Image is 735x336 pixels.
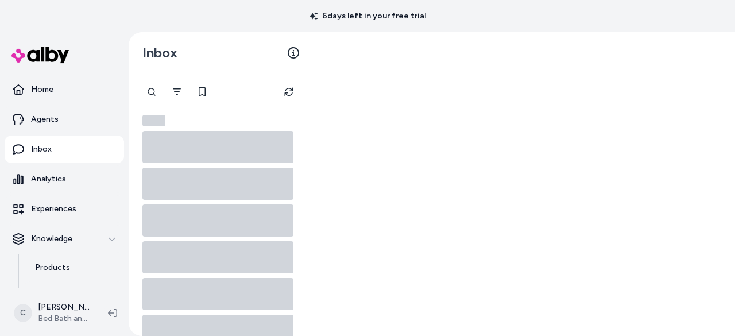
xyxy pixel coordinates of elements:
[38,313,90,325] span: Bed Bath and Beyond
[5,76,124,103] a: Home
[5,195,124,223] a: Experiences
[38,302,90,313] p: [PERSON_NAME]
[142,44,177,61] h2: Inbox
[165,80,188,103] button: Filter
[31,114,59,125] p: Agents
[31,144,52,155] p: Inbox
[31,84,53,95] p: Home
[5,106,124,133] a: Agents
[303,10,433,22] p: 6 days left in your free trial
[24,254,124,281] a: Products
[277,80,300,103] button: Refresh
[35,262,70,273] p: Products
[5,165,124,193] a: Analytics
[5,225,124,253] button: Knowledge
[31,173,66,185] p: Analytics
[24,281,124,309] a: Documents
[11,47,69,63] img: alby Logo
[14,304,32,322] span: C
[7,295,99,331] button: C[PERSON_NAME]Bed Bath and Beyond
[5,136,124,163] a: Inbox
[31,233,72,245] p: Knowledge
[31,203,76,215] p: Experiences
